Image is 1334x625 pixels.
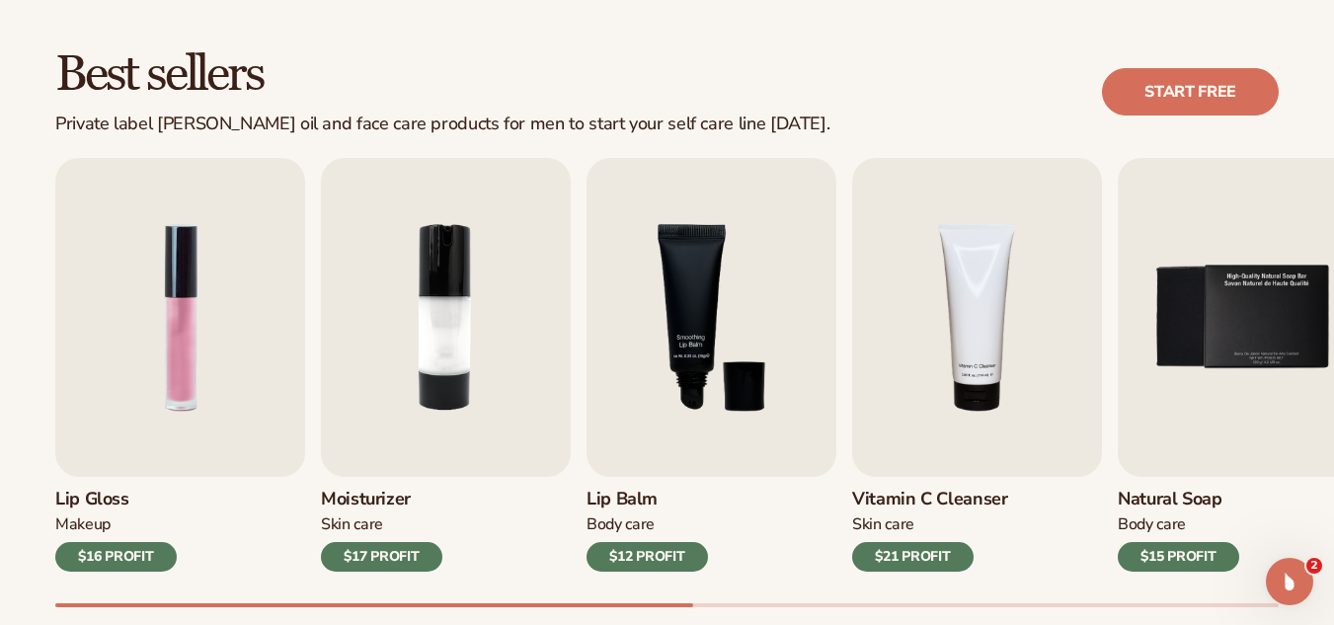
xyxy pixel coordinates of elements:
div: Makeup [55,514,177,535]
h2: Best sellers [55,49,829,102]
div: $16 PROFIT [55,542,177,572]
a: Start free [1102,68,1279,116]
div: Body Care [1118,514,1239,535]
span: 2 [1306,558,1322,574]
iframe: Intercom live chat [1266,558,1313,605]
div: Skin Care [321,514,442,535]
h3: Lip Balm [587,489,708,510]
div: $17 PROFIT [321,542,442,572]
div: Private label [PERSON_NAME] oil and face care products for men to start your self care line [DATE]. [55,114,829,135]
div: $15 PROFIT [1118,542,1239,572]
div: $21 PROFIT [852,542,974,572]
div: Body Care [587,514,708,535]
a: 2 / 9 [321,158,571,572]
a: 3 / 9 [587,158,836,572]
h3: Natural Soap [1118,489,1239,510]
a: 1 / 9 [55,158,305,572]
div: $12 PROFIT [587,542,708,572]
a: 4 / 9 [852,158,1102,572]
h3: Moisturizer [321,489,442,510]
h3: Lip Gloss [55,489,177,510]
h3: Vitamin C Cleanser [852,489,1008,510]
div: Skin Care [852,514,1008,535]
